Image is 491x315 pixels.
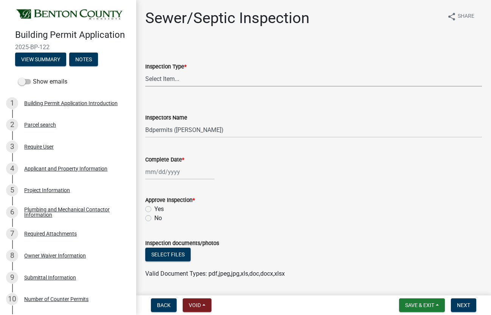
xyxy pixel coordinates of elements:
[24,166,107,171] div: Applicant and Property Information
[69,53,98,66] button: Notes
[15,8,124,22] img: Benton County, Minnesota
[24,296,89,302] div: Number of Counter Permits
[145,157,184,163] label: Complete Date
[24,275,76,280] div: Submittal Information
[183,298,211,312] button: Void
[6,163,18,175] div: 4
[151,298,177,312] button: Back
[6,97,18,109] div: 1
[145,248,191,261] button: Select files
[441,9,480,24] button: shareShare
[447,12,456,21] i: share
[457,302,470,308] span: Next
[145,241,219,246] label: Inspection documents/photos
[6,293,18,305] div: 10
[405,302,434,308] span: Save & Exit
[6,228,18,240] div: 7
[6,250,18,262] div: 8
[6,119,18,131] div: 2
[69,57,98,63] wm-modal-confirm: Notes
[399,298,445,312] button: Save & Exit
[145,270,285,277] span: Valid Document Types: pdf,jpeg,jpg,xls,doc,docx,xlsx
[15,57,66,63] wm-modal-confirm: Summary
[189,302,201,308] span: Void
[154,205,164,214] label: Yes
[24,144,54,149] div: Require User
[24,122,56,127] div: Parcel search
[145,115,187,121] label: Inspectors Name
[157,302,171,308] span: Back
[24,231,77,236] div: Required Attachments
[6,184,18,196] div: 5
[15,53,66,66] button: View Summary
[145,198,195,203] label: Approve Inspection
[145,164,214,180] input: mm/dd/yyyy
[18,77,67,86] label: Show emails
[15,29,130,40] h4: Building Permit Application
[6,206,18,218] div: 6
[24,207,124,217] div: Plumbing and Mechanical Contactor Information
[154,214,162,223] label: No
[24,188,70,193] div: Project Information
[145,64,186,70] label: Inspection Type
[6,141,18,153] div: 3
[458,12,474,21] span: Share
[15,43,121,51] span: 2025-BP-122
[451,298,476,312] button: Next
[24,253,86,258] div: Owner Waiver Information
[24,101,118,106] div: Building Permit Application Introduction
[145,9,309,27] h1: Sewer/Septic Inspection
[6,272,18,284] div: 9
